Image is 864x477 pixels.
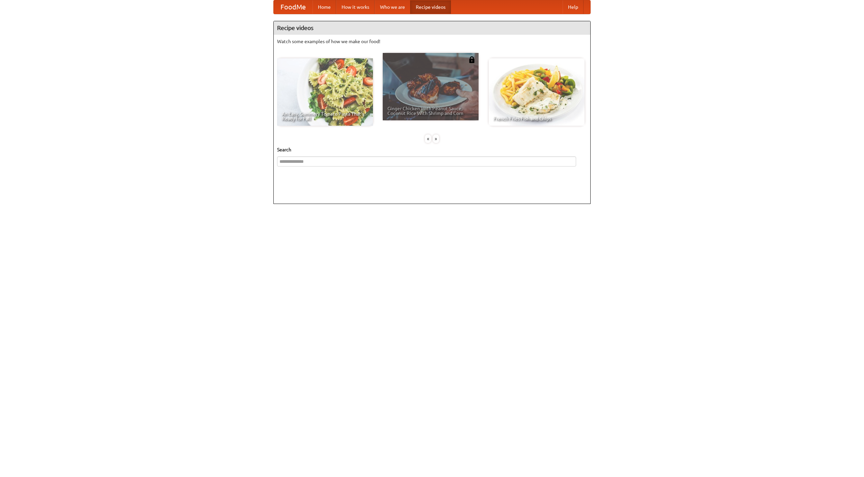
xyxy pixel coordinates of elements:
[468,56,475,63] img: 483408.png
[375,0,410,14] a: Who we are
[563,0,584,14] a: Help
[277,146,587,153] h5: Search
[336,0,375,14] a: How it works
[282,112,368,121] span: An Easy, Summery Tomato Pasta That's Ready for Fall
[489,58,585,126] a: French Fries Fish and Chips
[493,116,580,121] span: French Fries Fish and Chips
[277,38,587,45] p: Watch some examples of how we make our food!
[410,0,451,14] a: Recipe videos
[425,135,431,143] div: «
[274,21,590,35] h4: Recipe videos
[277,58,373,126] a: An Easy, Summery Tomato Pasta That's Ready for Fall
[274,0,313,14] a: FoodMe
[433,135,439,143] div: »
[313,0,336,14] a: Home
